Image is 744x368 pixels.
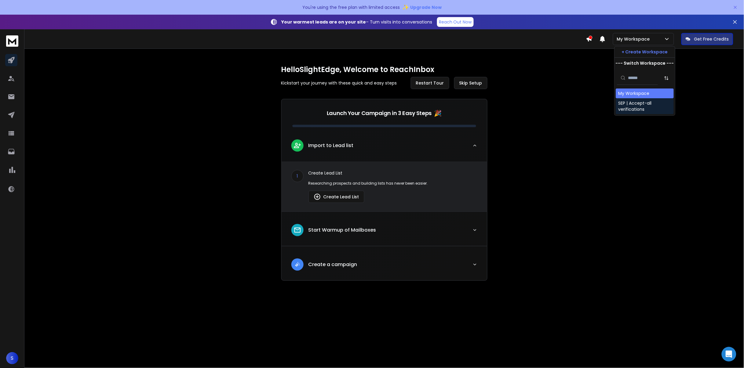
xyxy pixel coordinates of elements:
[618,90,649,96] div: My Workspace
[308,142,354,149] p: Import to Lead list
[294,142,301,149] img: lead
[282,135,487,161] button: leadImport to Lead list
[302,4,400,10] p: You're using the free plan with limited access
[281,19,432,25] p: – Turn visits into conversations
[294,261,301,268] img: lead
[294,226,301,234] img: lead
[282,254,487,280] button: leadCreate a campaign
[281,80,397,86] p: Kickstart your journey with these quick and easy steps
[459,80,482,86] span: Skip Setup
[617,36,652,42] p: My Workspace
[308,170,477,176] p: Create Lead List
[681,33,733,45] button: Get Free Credits
[722,347,736,362] div: Open Intercom Messenger
[6,35,18,47] img: logo
[291,170,304,182] div: 1
[410,4,442,10] span: Upgrade Now
[454,77,487,89] button: Skip Setup
[282,161,487,211] div: leadImport to Lead list
[281,65,487,74] h1: Hello SlightEdge , Welcome to ReachInbox
[6,352,18,364] button: S
[437,17,474,27] a: Reach Out Now
[308,181,477,186] p: Researching prospects and building lists has never been easier.
[314,193,321,200] img: lead
[282,219,487,246] button: leadStart Warmup of Mailboxes
[308,191,364,203] button: Create Lead List
[618,100,671,112] div: SEP | Accept-all verifications
[616,60,674,66] p: --- Switch Workspace ---
[615,46,675,57] button: + Create Workspace
[308,226,376,234] p: Start Warmup of Mailboxes
[622,49,668,55] p: + Create Workspace
[439,19,472,25] p: Reach Out Now
[694,36,729,42] p: Get Free Credits
[660,72,673,84] button: Sort by Sort A-Z
[327,109,432,117] p: Launch Your Campaign in 3 Easy Steps
[411,77,449,89] button: Restart Tour
[402,3,409,12] span: ✨
[281,19,366,25] strong: Your warmest leads are on your site
[308,261,357,268] p: Create a campaign
[402,1,442,13] button: ✨Upgrade Now
[434,109,442,117] span: 🎉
